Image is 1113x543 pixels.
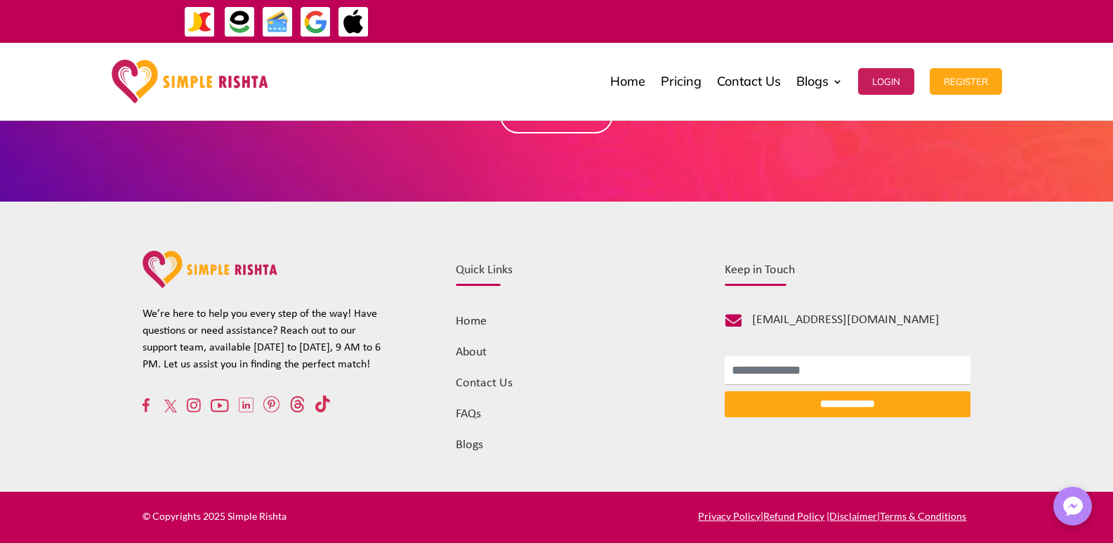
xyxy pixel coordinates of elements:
[930,68,1002,95] button: Register
[456,346,487,359] a: About
[858,46,914,117] a: Login
[880,510,966,522] a: Terms & Conditions
[829,510,970,522] span: |
[456,377,513,390] a: Contact Us
[717,46,781,117] a: Contact Us
[338,6,369,38] img: ApplePay-icon
[143,278,278,290] a: Simple rishta logo
[858,68,914,95] button: Login
[143,251,278,288] img: website-logo-pink-orange
[224,6,256,38] img: EasyPaisa-icon
[456,264,679,284] h4: Quick Links
[829,510,877,522] a: Disclaimer
[725,313,742,329] span: 
[1059,492,1087,521] img: Messenger
[456,315,487,328] a: Home
[456,407,481,421] a: FAQs
[456,438,483,452] a: Blogs
[661,46,702,117] a: Pricing
[579,509,971,523] p: | |
[610,46,645,117] a: Home
[725,264,970,284] h4: Keep in Touch
[143,308,381,370] span: We’re here to help you every step of the way! Have questions or need assistance? Reach out to our...
[184,6,216,38] img: JazzCash-icon
[262,6,294,38] img: Credit Cards
[143,510,287,522] span: © Copyrights 2025 Simple Rishta
[763,510,824,522] a: Refund Policy
[752,313,940,327] span: [EMAIL_ADDRESS][DOMAIN_NAME]
[796,46,843,117] a: Blogs
[930,46,1002,117] a: Register
[300,6,331,38] img: GooglePay-icon
[698,510,760,522] a: Privacy Policy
